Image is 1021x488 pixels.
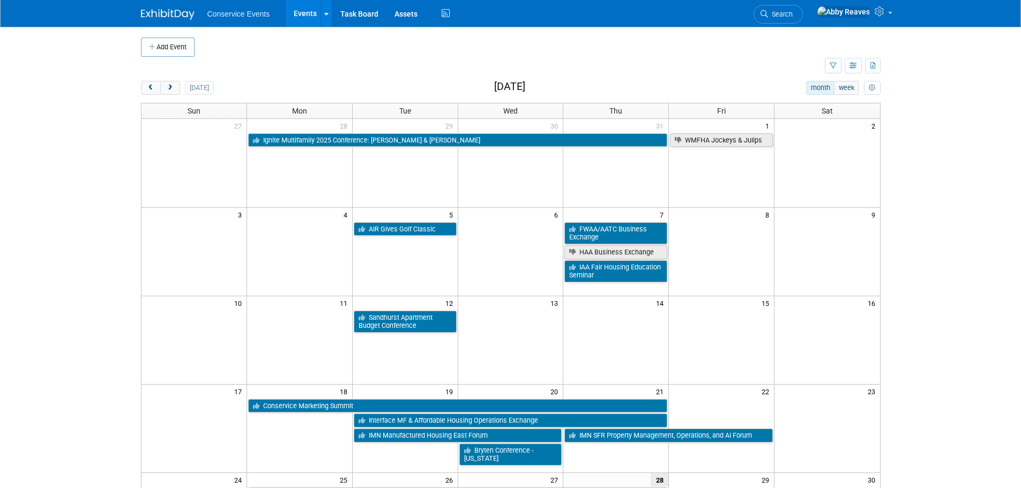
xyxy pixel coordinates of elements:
button: myCustomButton [864,81,880,95]
span: 3 [237,208,247,221]
h2: [DATE] [494,81,525,93]
span: 27 [549,473,563,486]
span: 27 [233,119,247,132]
a: Ignite Multifamily 2025 Conference: [PERSON_NAME] & [PERSON_NAME] [248,133,667,147]
span: 13 [549,296,563,310]
span: 18 [339,385,352,398]
span: 7 [659,208,668,221]
span: 20 [549,385,563,398]
span: 26 [444,473,458,486]
span: 28 [339,119,352,132]
span: 30 [549,119,563,132]
img: Abby Reaves [817,6,870,18]
span: Search [768,10,793,18]
span: 19 [444,385,458,398]
a: Interface MF & Affordable Housing Operations Exchange [354,414,668,427]
a: Conservice Marketing Summit [248,399,667,413]
span: 4 [342,208,352,221]
button: prev [141,81,161,95]
button: next [160,81,180,95]
span: 17 [233,385,247,398]
span: 24 [233,473,247,486]
a: FWAA/AATC Business Exchange [564,222,667,244]
a: IMN SFR Property Management, Operations, and AI Forum [564,429,773,442]
span: 14 [655,296,668,310]
a: Sandhurst Apartment Budget Conference [354,311,457,333]
span: 28 [651,473,668,486]
button: [DATE] [185,81,213,95]
span: Conservice Events [207,10,270,18]
span: Tue [399,107,411,115]
span: 21 [655,385,668,398]
span: 15 [761,296,774,310]
span: 25 [339,473,352,486]
img: ExhibitDay [141,9,195,20]
span: 11 [339,296,352,310]
span: 22 [761,385,774,398]
span: 31 [655,119,668,132]
span: Wed [503,107,518,115]
span: 8 [764,208,774,221]
span: Fri [717,107,726,115]
span: 30 [867,473,880,486]
span: 9 [870,208,880,221]
i: Personalize Calendar [869,85,876,92]
span: 29 [761,473,774,486]
span: 10 [233,296,247,310]
a: IAA Fair Housing Education Seminar [564,260,667,282]
span: 29 [444,119,458,132]
a: IMN Manufactured Housing East Forum [354,429,562,442]
span: 1 [764,119,774,132]
span: 23 [867,385,880,398]
span: Mon [292,107,307,115]
span: 12 [444,296,458,310]
a: HAA Business Exchange [564,245,667,259]
span: Thu [609,107,622,115]
span: 6 [553,208,563,221]
a: WMFHA Jockeys & Julips [670,133,773,147]
a: Search [754,5,803,24]
button: week [834,81,859,95]
span: 2 [870,119,880,132]
span: Sun [188,107,200,115]
span: Sat [822,107,833,115]
span: 16 [867,296,880,310]
span: 5 [448,208,458,221]
button: Add Event [141,37,195,57]
a: Bryten Conference - [US_STATE] [459,444,562,466]
a: AIR Gives Golf Classic [354,222,457,236]
button: month [806,81,834,95]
